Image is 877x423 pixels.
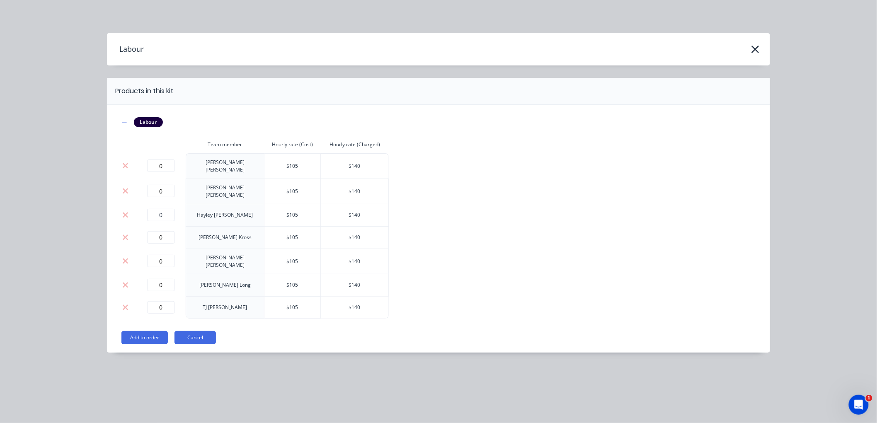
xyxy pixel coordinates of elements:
span: $ 140 [349,188,361,195]
span: $ 105 [287,162,298,169]
input: 0 [147,209,175,221]
td: [PERSON_NAME] [PERSON_NAME] [186,153,264,179]
button: Add to order [121,331,168,344]
th: Hourly rate (Cost) [264,136,321,153]
span: $ 105 [287,281,298,288]
input: 0 [147,279,175,291]
span: $ 140 [349,162,361,169]
th: Hourly rate (Charged) [321,136,389,153]
span: $ 140 [349,304,361,311]
td: [PERSON_NAME] Kross [186,226,264,249]
h4: Labour [107,41,144,57]
span: $ 140 [349,258,361,265]
span: $ 105 [287,258,298,265]
span: $ 140 [349,234,361,241]
div: Labour [134,117,163,127]
span: $ 140 [349,211,361,218]
iframe: Intercom live chat [849,395,869,415]
button: Cancel [174,331,216,344]
span: $ 105 [287,211,298,218]
input: 0 [147,255,175,267]
span: $ 140 [349,281,361,288]
span: $ 105 [287,188,298,195]
td: [PERSON_NAME] Long [186,274,264,296]
td: [PERSON_NAME] [PERSON_NAME] [186,179,264,204]
div: Products in this kit [115,86,173,96]
input: 0 [147,160,175,172]
td: Hayley [PERSON_NAME] [186,204,264,226]
td: [PERSON_NAME] [PERSON_NAME] [186,249,264,274]
input: 0 [147,301,175,314]
span: 1 [866,395,872,401]
span: $ 105 [287,304,298,311]
span: $ 105 [287,234,298,241]
input: 0 [147,231,175,244]
th: Team member [186,136,264,153]
td: TJ [PERSON_NAME] [186,296,264,319]
input: 0 [147,185,175,197]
